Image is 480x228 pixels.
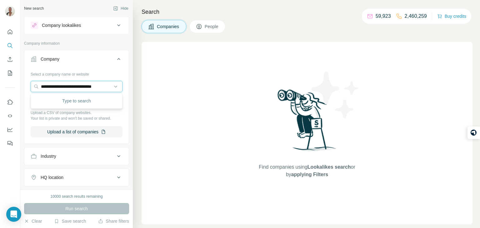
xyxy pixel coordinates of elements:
[437,12,466,21] button: Buy credits
[142,7,472,16] h4: Search
[24,18,129,33] button: Company lookalikes
[5,54,15,65] button: Enrich CSV
[24,41,129,46] p: Company information
[98,218,129,224] button: Share filters
[42,22,81,28] div: Company lookalikes
[307,67,363,123] img: Surfe Illustration - Stars
[6,207,21,222] div: Open Intercom Messenger
[31,69,122,77] div: Select a company name or website
[24,149,129,164] button: Industry
[5,97,15,108] button: Use Surfe on LinkedIn
[257,163,357,178] span: Find companies using or by
[41,174,63,181] div: HQ location
[32,95,121,107] div: Type to search
[5,40,15,51] button: Search
[291,172,328,177] span: applying Filters
[24,170,129,185] button: HQ location
[31,116,122,121] p: Your list is private and won't be saved or shared.
[205,23,219,30] span: People
[24,6,44,11] div: New search
[31,110,122,116] p: Upload a CSV of company websites.
[307,164,351,170] span: Lookalikes search
[41,153,56,159] div: Industry
[54,218,86,224] button: Save search
[24,218,42,224] button: Clear
[24,52,129,69] button: Company
[5,138,15,149] button: Feedback
[405,12,427,20] p: 2,460,259
[5,124,15,135] button: Dashboard
[5,110,15,121] button: Use Surfe API
[5,6,15,16] img: Avatar
[5,26,15,37] button: Quick start
[109,4,133,13] button: Hide
[157,23,180,30] span: Companies
[376,12,391,20] p: 59,923
[50,194,102,199] div: 10000 search results remaining
[5,67,15,79] button: My lists
[41,56,59,62] div: Company
[31,126,122,137] button: Upload a list of companies
[275,88,340,157] img: Surfe Illustration - Woman searching with binoculars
